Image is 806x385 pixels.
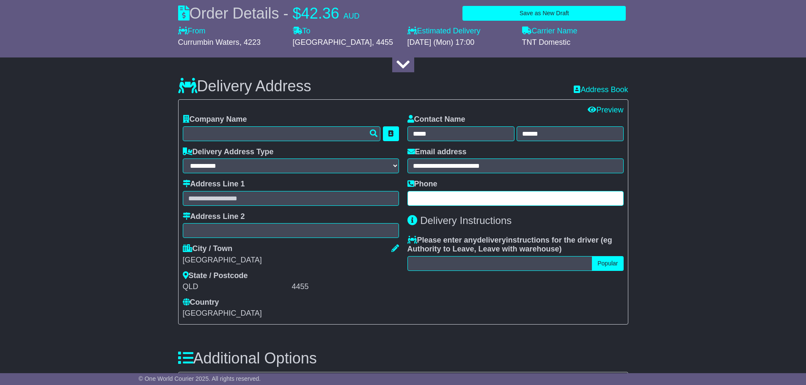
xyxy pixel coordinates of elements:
label: Company Name [183,115,247,124]
label: Delivery Address Type [183,147,274,157]
label: From [178,27,206,36]
span: , 4455 [372,38,393,46]
h3: Additional Options [178,350,628,367]
label: Address Line 2 [183,212,245,221]
label: State / Postcode [183,271,248,281]
label: Address Line 1 [183,180,245,189]
div: QLD [183,282,290,292]
label: Carrier Name [522,27,578,36]
div: Order Details - [178,4,360,22]
label: To [293,27,311,36]
label: Please enter any instructions for the driver ( ) [407,236,624,254]
span: [GEOGRAPHIC_DATA] [293,38,372,46]
span: Currumbin Waters [178,38,239,46]
h3: Delivery Address [178,78,311,95]
span: eg Authority to Leave, Leave with warehouse [407,236,612,254]
button: Save as New Draft [462,6,626,21]
a: Preview [588,106,623,114]
span: AUD [344,12,360,20]
label: Estimated Delivery [407,27,514,36]
span: $ [293,5,301,22]
button: Popular [592,256,623,271]
label: Phone [407,180,437,189]
span: , 4223 [239,38,261,46]
a: Address Book [574,85,628,94]
span: Delivery Instructions [420,215,512,226]
span: © One World Courier 2025. All rights reserved. [139,375,261,382]
div: [GEOGRAPHIC_DATA] [183,256,399,265]
div: [DATE] (Mon) 17:00 [407,38,514,47]
div: TNT Domestic [522,38,628,47]
label: Contact Name [407,115,465,124]
span: [GEOGRAPHIC_DATA] [183,309,262,317]
span: 42.36 [301,5,339,22]
div: 4455 [292,282,399,292]
label: City / Town [183,244,233,254]
span: delivery [477,236,506,244]
label: Country [183,298,219,307]
label: Email address [407,147,467,157]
